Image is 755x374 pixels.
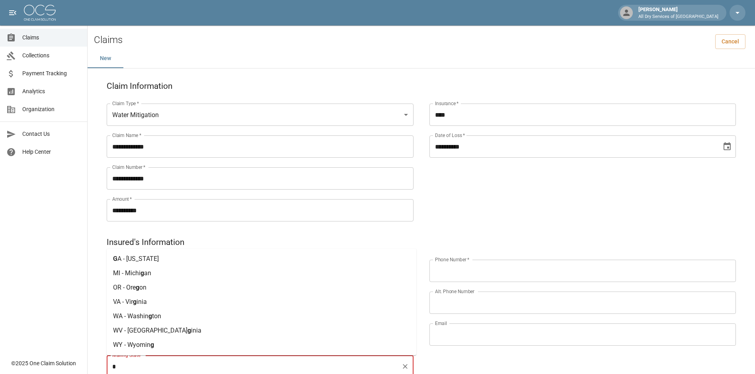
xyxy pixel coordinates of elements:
[88,49,123,68] button: New
[24,5,56,21] img: ocs-logo-white-transparent.png
[107,104,414,126] div: Water Mitigation
[22,105,81,114] span: Organization
[112,164,145,170] label: Claim Number
[22,33,81,42] span: Claims
[133,298,137,305] span: g
[638,14,718,20] p: All Dry Services of [GEOGRAPHIC_DATA]
[94,34,123,46] h2: Claims
[11,359,76,367] div: © 2025 One Claim Solution
[113,269,140,277] span: MI - Michi
[113,327,187,334] span: WV - [GEOGRAPHIC_DATA]
[719,139,735,155] button: Choose date, selected date is Jun 29, 2025
[22,69,81,78] span: Payment Tracking
[22,87,81,96] span: Analytics
[435,132,465,139] label: Date of Loss
[117,255,159,262] span: A - [US_STATE]
[112,132,141,139] label: Claim Name
[435,256,469,263] label: Phone Number
[137,298,147,305] span: inia
[22,51,81,60] span: Collections
[152,312,161,320] span: ton
[148,312,152,320] span: g
[400,361,411,372] button: Clear
[88,49,755,68] div: dynamic tabs
[435,100,458,107] label: Insurance
[113,255,117,262] span: G
[5,5,21,21] button: open drawer
[435,288,474,295] label: Alt. Phone Number
[187,327,191,334] span: g
[144,269,151,277] span: an
[635,6,722,20] div: [PERSON_NAME]
[22,130,81,138] span: Contact Us
[112,196,132,202] label: Amount
[435,320,447,327] label: Email
[150,341,154,349] span: g
[113,341,150,349] span: WY - Wyomin
[136,284,139,291] span: g
[140,269,144,277] span: g
[715,34,745,49] a: Cancel
[22,148,81,156] span: Help Center
[113,298,133,305] span: VA - Vir
[113,284,136,291] span: OR - Ore
[139,284,146,291] span: on
[112,100,139,107] label: Claim Type
[191,327,201,334] span: inia
[113,312,148,320] span: WA - Washin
